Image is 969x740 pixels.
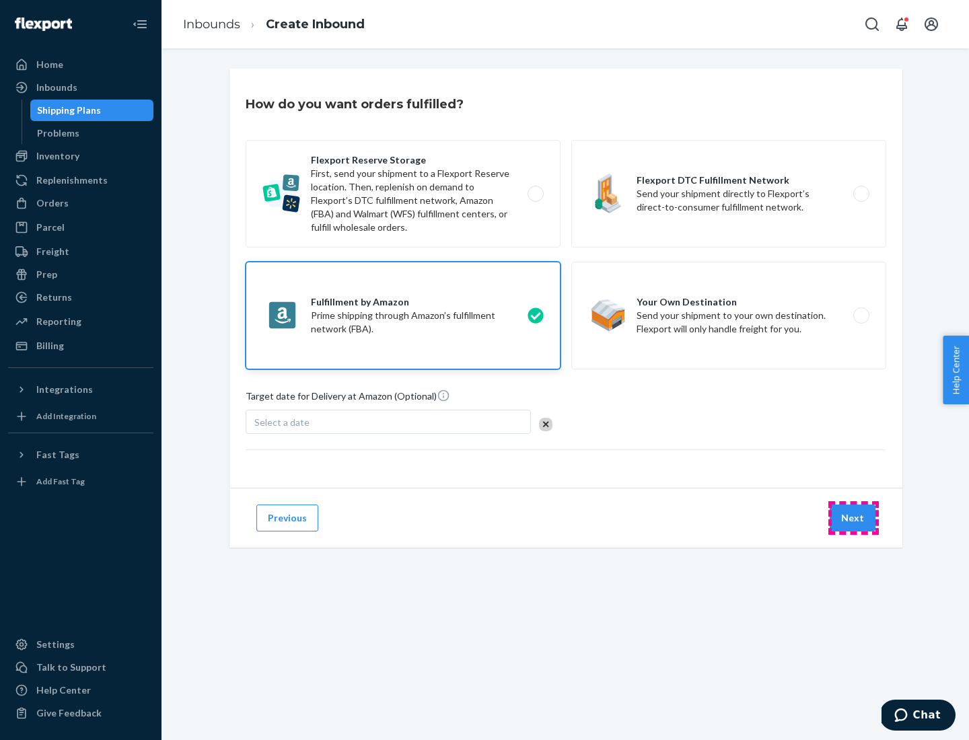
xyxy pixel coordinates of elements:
button: Previous [256,505,318,531]
div: Add Integration [36,410,96,422]
button: Fast Tags [8,444,153,466]
div: Replenishments [36,174,108,187]
div: Settings [36,638,75,651]
div: Inbounds [36,81,77,94]
a: Orders [8,192,153,214]
button: Talk to Support [8,657,153,678]
a: Inventory [8,145,153,167]
a: Settings [8,634,153,655]
a: Billing [8,335,153,357]
div: Parcel [36,221,65,234]
a: Help Center [8,679,153,701]
a: Add Integration [8,406,153,427]
div: Returns [36,291,72,304]
a: Create Inbound [266,17,365,32]
a: Reporting [8,311,153,332]
div: Orders [36,196,69,210]
div: Prep [36,268,57,281]
div: Home [36,58,63,71]
div: Help Center [36,683,91,697]
button: Give Feedback [8,702,153,724]
button: Integrations [8,379,153,400]
div: Inventory [36,149,79,163]
a: Parcel [8,217,153,238]
div: Billing [36,339,64,353]
ol: breadcrumbs [172,5,375,44]
iframe: Opens a widget where you can chat to one of our agents [882,700,956,733]
a: Home [8,54,153,75]
a: Replenishments [8,170,153,191]
a: Shipping Plans [30,100,154,121]
button: Close Navigation [127,11,153,38]
a: Problems [30,122,154,144]
div: Integrations [36,383,93,396]
button: Open notifications [888,11,915,38]
a: Inbounds [8,77,153,98]
div: Give Feedback [36,706,102,720]
div: Talk to Support [36,661,106,674]
button: Open Search Box [859,11,886,38]
button: Help Center [943,336,969,404]
img: Flexport logo [15,17,72,31]
span: Select a date [254,416,310,428]
h3: How do you want orders fulfilled? [246,96,464,113]
div: Shipping Plans [37,104,101,117]
a: Add Fast Tag [8,471,153,492]
a: Freight [8,241,153,262]
div: Reporting [36,315,81,328]
a: Inbounds [183,17,240,32]
span: Target date for Delivery at Amazon (Optional) [246,389,450,408]
div: Fast Tags [36,448,79,461]
div: Problems [37,126,79,140]
div: Add Fast Tag [36,476,85,487]
a: Returns [8,287,153,308]
div: Freight [36,245,69,258]
a: Prep [8,264,153,285]
button: Open account menu [918,11,945,38]
button: Next [830,505,875,531]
